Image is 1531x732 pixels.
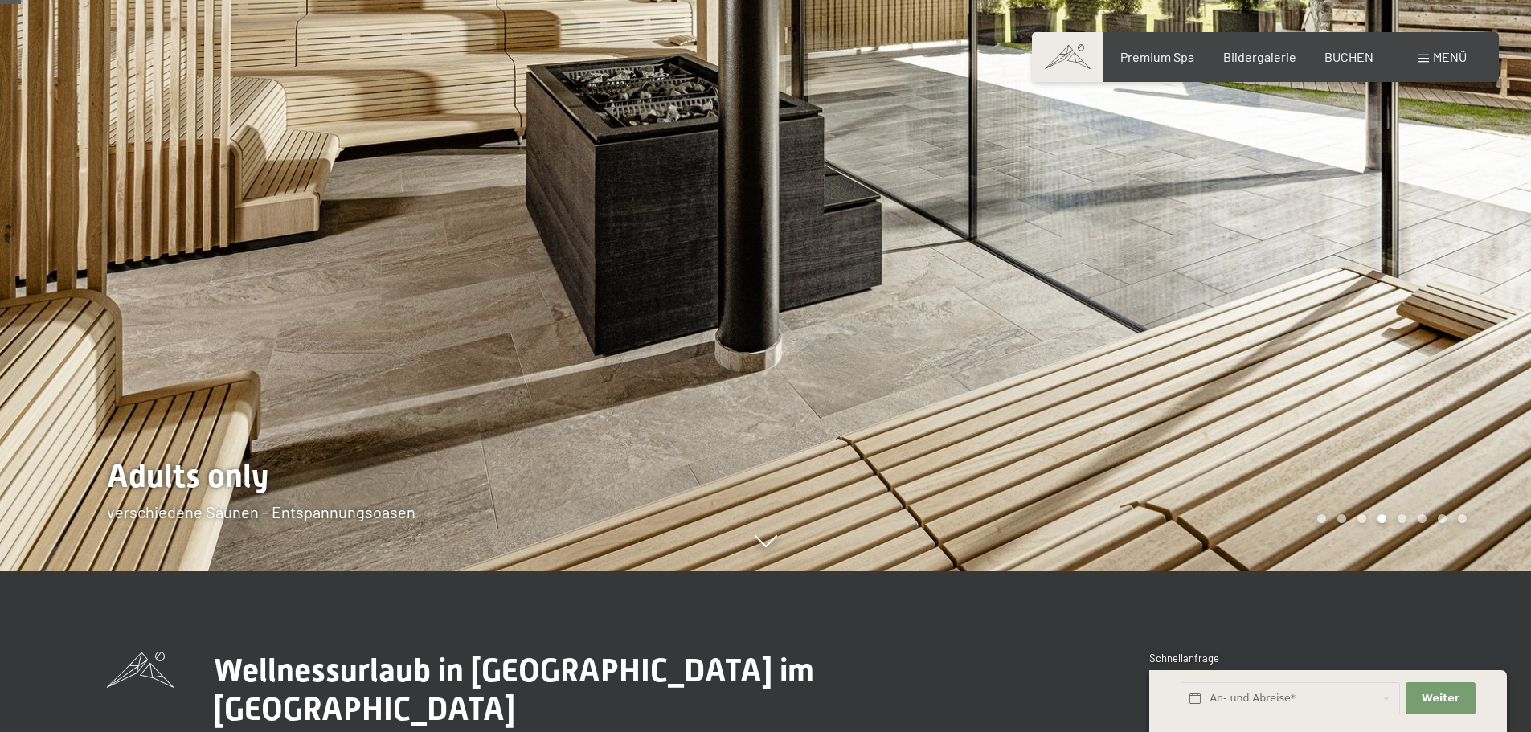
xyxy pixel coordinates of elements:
a: Bildergalerie [1223,49,1296,64]
div: Carousel Page 7 [1438,514,1447,523]
div: Carousel Page 8 [1458,514,1467,523]
div: Carousel Page 3 [1357,514,1366,523]
div: Carousel Page 6 [1418,514,1427,523]
button: Weiter [1406,682,1475,715]
div: Carousel Page 2 [1337,514,1346,523]
span: Schnellanfrage [1149,652,1219,665]
div: Carousel Pagination [1312,514,1467,523]
span: Wellnessurlaub in [GEOGRAPHIC_DATA] im [GEOGRAPHIC_DATA] [214,652,814,728]
a: BUCHEN [1324,49,1373,64]
div: Carousel Page 5 [1398,514,1406,523]
div: Carousel Page 4 (Current Slide) [1377,514,1386,523]
span: Weiter [1422,691,1459,705]
a: Premium Spa [1120,49,1194,64]
span: Menü [1433,49,1467,64]
div: Carousel Page 1 [1317,514,1326,523]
